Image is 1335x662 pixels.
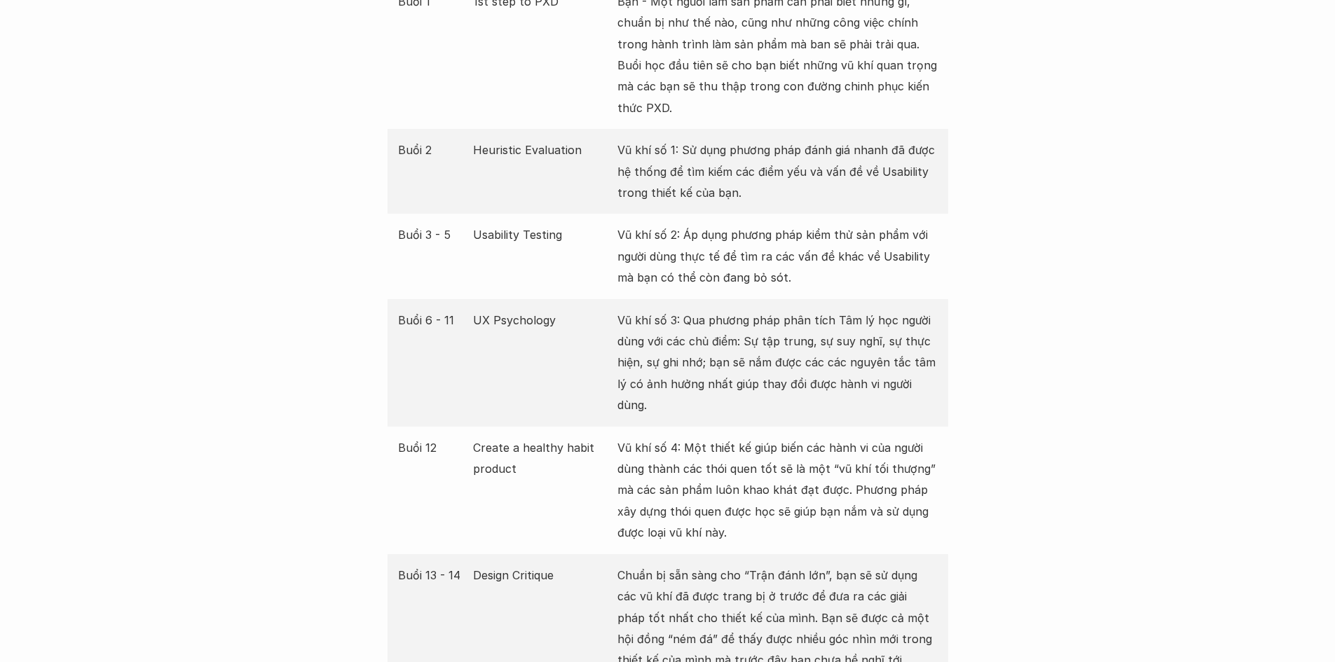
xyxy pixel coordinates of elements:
[473,139,610,160] p: Heuristic Evaluation
[398,224,467,245] p: Buổi 3 - 5
[473,224,610,245] p: Usability Testing
[398,139,467,160] p: Buổi 2
[617,310,938,416] p: Vũ khí số 3: Qua phương pháp phân tích Tâm lý học người dùng với các chủ điểm: Sự tập trung, sự s...
[398,565,467,586] p: Buổi 13 - 14
[617,139,938,203] p: Vũ khí số 1: Sử dụng phương pháp đánh giá nhanh đã được hệ thống để tìm kiếm các điểm yếu và vấn ...
[617,437,938,544] p: Vũ khí số 4: Một thiết kế giúp biến các hành vi của người dùng thành các thói quen tốt sẽ là một ...
[398,437,467,458] p: Buổi 12
[473,565,610,586] p: Design Critique
[617,224,938,288] p: Vũ khí số 2: Áp dụng phương pháp kiểm thử sản phẩm với người dùng thực tế để tìm ra các vấn đề kh...
[398,310,467,331] p: Buổi 6 - 11
[473,310,610,331] p: UX Psychology
[473,437,610,480] p: Create a healthy habit product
